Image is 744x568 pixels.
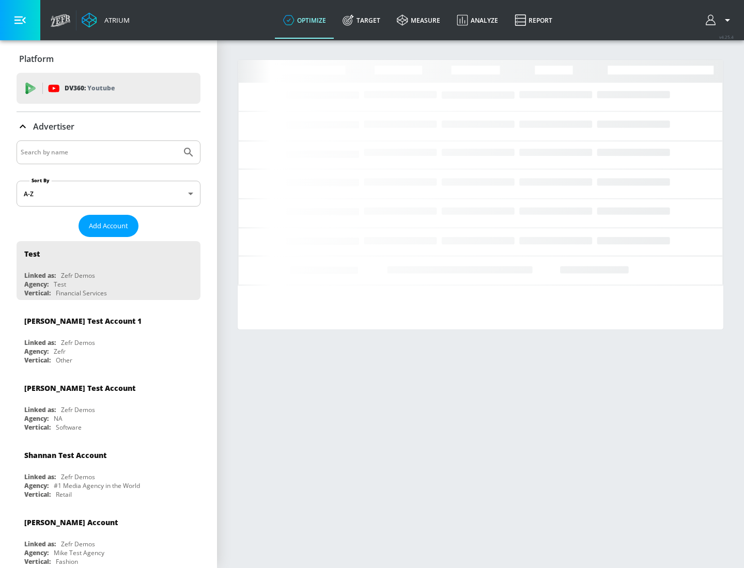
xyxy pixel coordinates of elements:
div: [PERSON_NAME] Test AccountLinked as:Zefr DemosAgency:NAVertical:Software [17,375,200,434]
div: TestLinked as:Zefr DemosAgency:TestVertical:Financial Services [17,241,200,300]
div: Linked as: [24,338,56,347]
div: Shannan Test Account [24,450,106,460]
div: Retail [56,490,72,499]
label: Sort By [29,177,52,184]
div: Agency: [24,414,49,423]
div: [PERSON_NAME] Account [24,517,118,527]
span: v 4.25.4 [719,34,734,40]
div: Test [54,280,66,289]
div: Agency: [24,347,49,356]
div: NA [54,414,63,423]
a: Target [334,2,389,39]
div: Shannan Test AccountLinked as:Zefr DemosAgency:#1 Media Agency in the WorldVertical:Retail [17,443,200,501]
div: Zefr Demos [61,338,95,347]
div: Linked as: [24,405,56,414]
a: Analyze [448,2,506,39]
div: A-Z [17,181,200,207]
div: Zefr Demos [61,405,95,414]
a: measure [389,2,448,39]
p: Advertiser [33,121,74,132]
div: Vertical: [24,289,51,297]
p: Platform [19,53,54,65]
div: Financial Services [56,289,107,297]
div: #1 Media Agency in the World [54,481,140,490]
div: Advertiser [17,112,200,141]
span: Add Account [89,220,128,232]
div: Linked as: [24,271,56,280]
div: Zefr Demos [61,472,95,481]
div: Test [24,249,40,259]
div: Agency: [24,280,49,289]
div: Vertical: [24,423,51,432]
div: Atrium [100,15,130,25]
div: Zefr Demos [61,271,95,280]
div: Agency: [24,481,49,490]
div: Vertical: [24,356,51,365]
div: Zefr [54,347,66,356]
a: Report [506,2,561,39]
div: Mike Test Agency [54,548,104,557]
input: Search by name [21,146,177,159]
p: DV360: [65,83,115,94]
div: Zefr Demos [61,540,95,548]
a: optimize [275,2,334,39]
button: Add Account [79,215,138,237]
div: DV360: Youtube [17,73,200,104]
div: Fashion [56,557,78,566]
div: [PERSON_NAME] Test Account 1Linked as:Zefr DemosAgency:ZefrVertical:Other [17,308,200,367]
div: Platform [17,44,200,73]
div: Vertical: [24,490,51,499]
div: Software [56,423,82,432]
div: Vertical: [24,557,51,566]
p: Youtube [87,83,115,93]
div: Agency: [24,548,49,557]
div: Other [56,356,72,365]
div: [PERSON_NAME] Test Account [24,383,135,393]
a: Atrium [82,12,130,28]
div: [PERSON_NAME] Test Account 1 [24,316,142,326]
div: Linked as: [24,540,56,548]
div: Linked as: [24,472,56,481]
